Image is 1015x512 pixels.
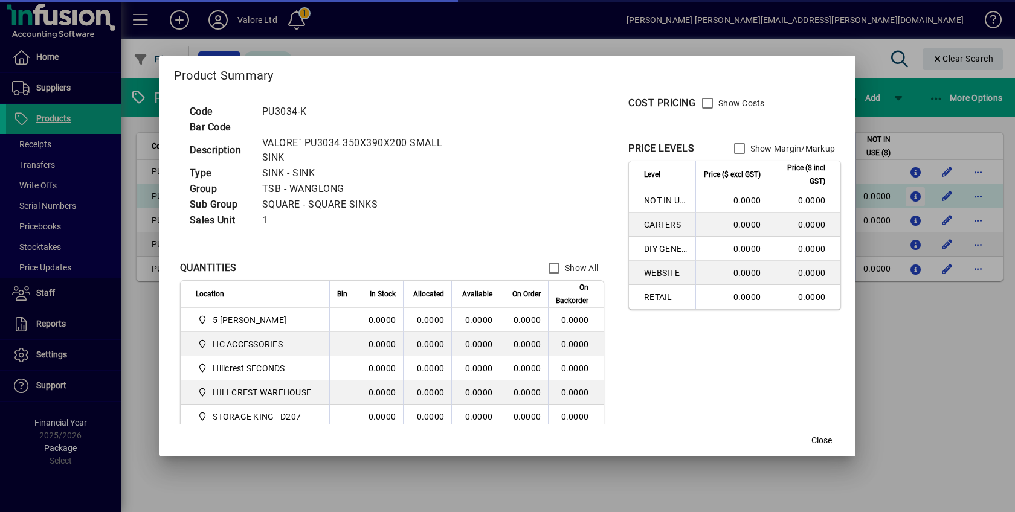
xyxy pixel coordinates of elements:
[695,285,768,309] td: 0.0000
[256,197,476,213] td: SQUARE - SQUARE SINKS
[213,338,283,350] span: HC ACCESSORIES
[355,405,403,429] td: 0.0000
[695,237,768,261] td: 0.0000
[695,213,768,237] td: 0.0000
[514,339,541,349] span: 0.0000
[413,287,444,301] span: Allocated
[196,287,224,301] span: Location
[213,314,286,326] span: 5 [PERSON_NAME]
[644,267,688,279] span: WEBSITE
[695,188,768,213] td: 0.0000
[512,287,541,301] span: On Order
[355,332,403,356] td: 0.0000
[370,287,396,301] span: In Stock
[514,363,541,373] span: 0.0000
[644,194,688,206] span: NOT IN USE
[768,285,840,309] td: 0.0000
[768,237,840,261] td: 0.0000
[451,308,500,332] td: 0.0000
[184,135,256,165] td: Description
[748,142,836,155] label: Show Margin/Markup
[184,181,256,197] td: Group
[196,385,316,400] span: HILLCREST WAREHOUSE
[355,308,403,332] td: 0.0000
[644,219,688,231] span: CARTERS
[355,380,403,405] td: 0.0000
[776,161,825,188] span: Price ($ incl GST)
[403,308,451,332] td: 0.0000
[256,104,476,120] td: PU3034-K
[256,181,476,197] td: TSB - WANGLONG
[213,362,285,374] span: Hillcrest SECONDS
[768,188,840,213] td: 0.0000
[196,313,316,327] span: 5 Colombo Hamilton
[403,380,451,405] td: 0.0000
[548,356,604,380] td: 0.0000
[451,380,500,405] td: 0.0000
[644,291,688,303] span: RETAIL
[628,96,695,110] div: COST PRICING
[196,361,316,376] span: Hillcrest SECONDS
[256,135,476,165] td: VALORE` PU3034 350X390X200 SMALL SINK
[213,386,311,398] span: HILLCREST WAREHOUSE
[802,430,841,452] button: Close
[768,213,840,237] td: 0.0000
[256,213,476,228] td: 1
[451,356,500,380] td: 0.0000
[556,281,588,307] span: On Backorder
[196,337,316,351] span: HC ACCESSORIES
[548,380,604,405] td: 0.0000
[644,243,688,255] span: DIY GENERAL
[644,168,660,181] span: Level
[548,405,604,429] td: 0.0000
[213,411,301,423] span: STORAGE KING - D207
[768,261,840,285] td: 0.0000
[704,168,761,181] span: Price ($ excl GST)
[256,165,476,181] td: SINK - SINK
[196,409,316,424] span: STORAGE KING - D207
[451,405,500,429] td: 0.0000
[184,104,256,120] td: Code
[180,261,237,275] div: QUANTITIES
[462,287,492,301] span: Available
[548,332,604,356] td: 0.0000
[159,56,855,91] h2: Product Summary
[337,287,347,301] span: Bin
[548,308,604,332] td: 0.0000
[514,315,541,325] span: 0.0000
[716,97,765,109] label: Show Costs
[355,356,403,380] td: 0.0000
[403,332,451,356] td: 0.0000
[184,213,256,228] td: Sales Unit
[451,332,500,356] td: 0.0000
[514,388,541,397] span: 0.0000
[695,261,768,285] td: 0.0000
[184,120,256,135] td: Bar Code
[811,434,832,447] span: Close
[403,405,451,429] td: 0.0000
[184,165,256,181] td: Type
[184,197,256,213] td: Sub Group
[514,412,541,421] span: 0.0000
[562,262,598,274] label: Show All
[628,141,694,156] div: PRICE LEVELS
[403,356,451,380] td: 0.0000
